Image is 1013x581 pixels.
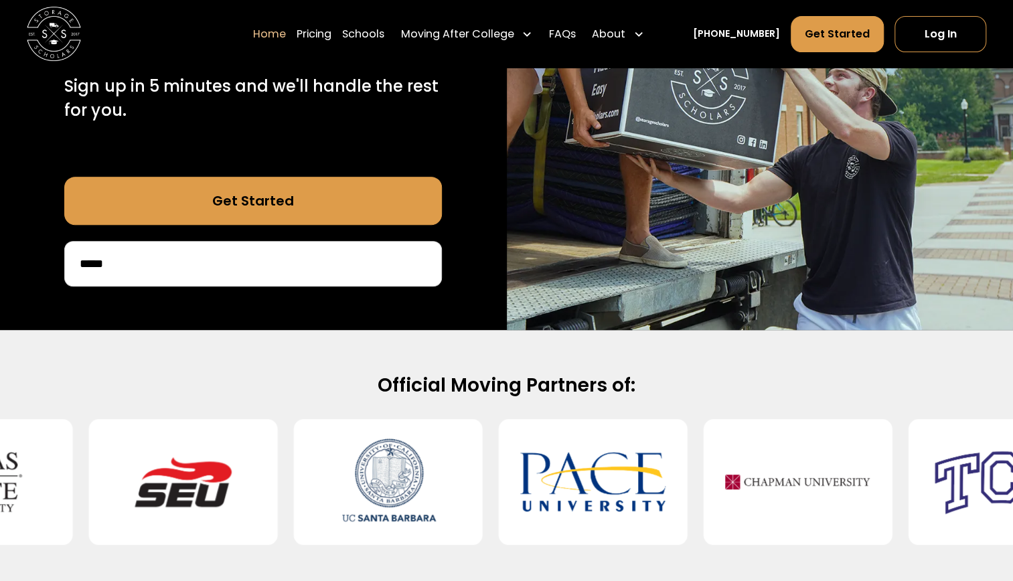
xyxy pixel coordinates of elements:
a: FAQs [549,15,576,52]
p: Sign up in 5 minutes and we'll handle the rest for you. [64,74,442,122]
a: Get Started [64,177,442,225]
h2: Official Moving Partners of: [75,373,937,398]
img: Pace University - New York City [520,430,666,534]
a: Get Started [791,15,884,52]
a: Home [253,15,286,52]
img: Storage Scholars main logo [27,7,81,61]
a: Log In [894,15,986,52]
div: Moving After College [395,15,538,52]
div: Moving After College [400,25,514,41]
a: [PHONE_NUMBER] [692,27,779,41]
img: University of California-Santa Barbara (UCSB) [315,430,461,534]
a: Schools [342,15,384,52]
div: About [587,15,649,52]
img: Chapman University [725,430,870,534]
a: Pricing [297,15,331,52]
img: Southeastern University [110,430,256,534]
div: About [592,25,625,41]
